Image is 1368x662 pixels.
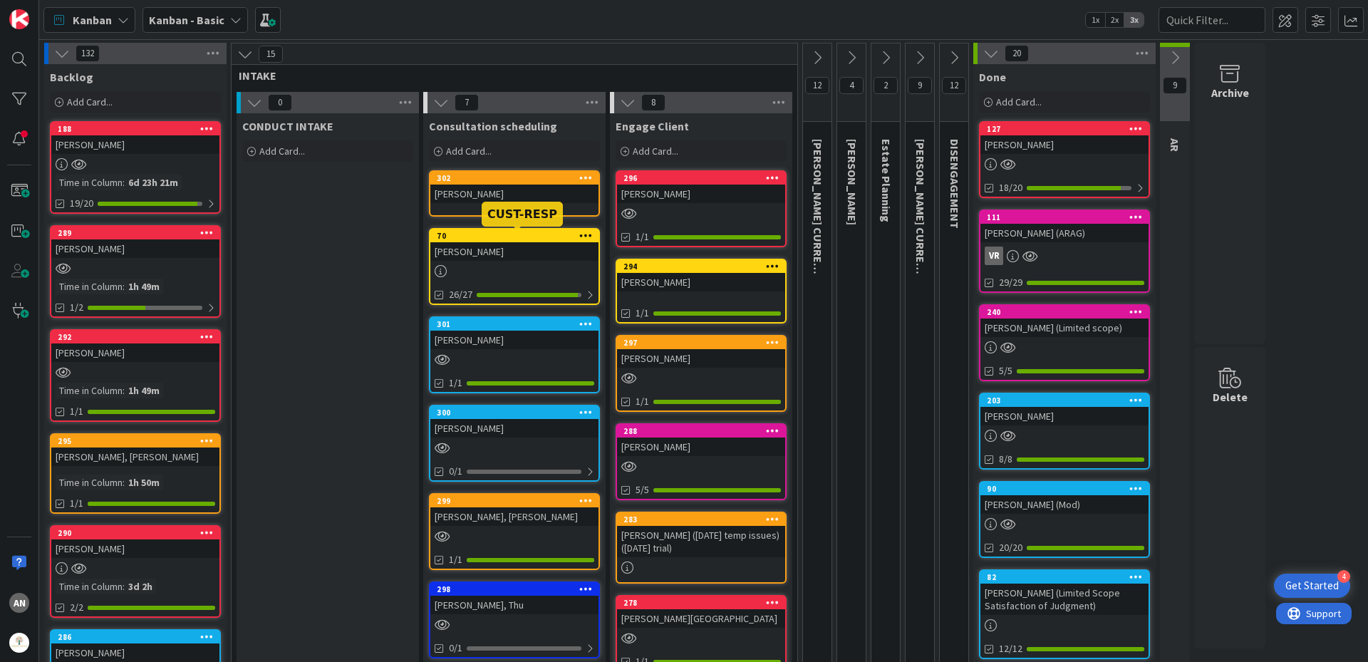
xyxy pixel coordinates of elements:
[636,482,649,497] span: 5/5
[449,287,472,302] span: 26/27
[913,139,928,324] span: VICTOR CURRENT CLIENTS
[58,124,219,134] div: 188
[430,229,598,261] div: 70[PERSON_NAME]
[429,119,557,133] span: Consultation scheduling
[980,394,1149,407] div: 203
[999,363,1012,378] span: 5/5
[56,475,123,490] div: Time in Column
[617,609,785,628] div: [PERSON_NAME][GEOGRAPHIC_DATA]
[980,482,1149,514] div: 90[PERSON_NAME] (Mod)
[429,228,600,305] a: 70[PERSON_NAME]26/27
[1337,570,1350,583] div: 4
[437,408,598,418] div: 300
[980,571,1149,584] div: 82
[430,495,598,526] div: 299[PERSON_NAME], [PERSON_NAME]
[636,306,649,321] span: 1/1
[429,405,600,482] a: 300[PERSON_NAME]0/1
[430,172,598,203] div: 302[PERSON_NAME]
[449,464,462,479] span: 0/1
[430,229,598,242] div: 70
[9,9,29,29] img: Visit kanbanzone.com
[430,406,598,438] div: 300[PERSON_NAME]
[987,484,1149,494] div: 90
[617,172,785,203] div: 296[PERSON_NAME]
[616,170,787,247] a: 296[PERSON_NAME]1/1
[56,175,123,190] div: Time in Column
[123,279,125,294] span: :
[58,228,219,238] div: 289
[617,425,785,438] div: 288
[1124,13,1144,27] span: 3x
[980,247,1149,265] div: VR
[9,633,29,653] img: avatar
[70,600,83,615] span: 2/2
[980,306,1149,319] div: 240
[980,123,1149,135] div: 127
[616,119,689,133] span: Engage Client
[980,211,1149,224] div: 111
[1213,388,1248,405] div: Delete
[50,525,221,618] a: 290[PERSON_NAME]Time in Column:3d 2h2/2
[51,135,219,154] div: [PERSON_NAME]
[56,279,123,294] div: Time in Column
[980,123,1149,154] div: 127[PERSON_NAME]
[123,475,125,490] span: :
[123,579,125,594] span: :
[979,569,1150,659] a: 82[PERSON_NAME] (Limited Scope Satisfaction of Judgment)12/12
[51,239,219,258] div: [PERSON_NAME]
[51,227,219,258] div: 289[PERSON_NAME]
[268,94,292,111] span: 0
[985,247,1003,265] div: VR
[259,145,305,157] span: Add Card...
[51,343,219,362] div: [PERSON_NAME]
[617,172,785,185] div: 296
[979,393,1150,470] a: 203[PERSON_NAME]8/8
[623,262,785,271] div: 294
[999,452,1012,467] span: 8/8
[437,584,598,594] div: 298
[999,540,1022,555] span: 20/20
[1274,574,1350,598] div: Open Get Started checklist, remaining modules: 4
[51,331,219,343] div: 292
[948,139,962,229] span: DISENGAGEMENT
[617,185,785,203] div: [PERSON_NAME]
[51,123,219,154] div: 188[PERSON_NAME]
[51,448,219,466] div: [PERSON_NAME], [PERSON_NAME]
[430,242,598,261] div: [PERSON_NAME]
[617,349,785,368] div: [PERSON_NAME]
[73,11,112,29] span: Kanban
[51,227,219,239] div: 289
[908,77,932,94] span: 9
[437,173,598,183] div: 302
[50,433,221,514] a: 295[PERSON_NAME], [PERSON_NAME]Time in Column:1h 50m1/1
[429,581,600,658] a: 298[PERSON_NAME], Thu0/1
[623,338,785,348] div: 297
[437,319,598,329] div: 301
[239,68,779,83] span: INTAKE
[999,641,1022,656] span: 12/12
[617,336,785,349] div: 297
[430,507,598,526] div: [PERSON_NAME], [PERSON_NAME]
[51,527,219,558] div: 290[PERSON_NAME]
[51,123,219,135] div: 188
[979,121,1150,198] a: 127[PERSON_NAME]18/20
[617,596,785,628] div: 278[PERSON_NAME][GEOGRAPHIC_DATA]
[487,207,557,221] h5: CUST-RESP
[123,383,125,398] span: :
[76,45,100,62] span: 132
[805,77,829,94] span: 12
[839,77,864,94] span: 4
[430,583,598,614] div: 298[PERSON_NAME], Thu
[125,475,163,490] div: 1h 50m
[879,139,893,222] span: Estate Planning
[616,335,787,412] a: 297[PERSON_NAME]1/1
[636,394,649,409] span: 1/1
[50,225,221,318] a: 289[PERSON_NAME]Time in Column:1h 49m1/2
[58,528,219,538] div: 290
[623,598,785,608] div: 278
[56,383,123,398] div: Time in Column
[1163,77,1187,94] span: 9
[125,279,163,294] div: 1h 49m
[987,395,1149,405] div: 203
[980,571,1149,615] div: 82[PERSON_NAME] (Limited Scope Satisfaction of Judgment)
